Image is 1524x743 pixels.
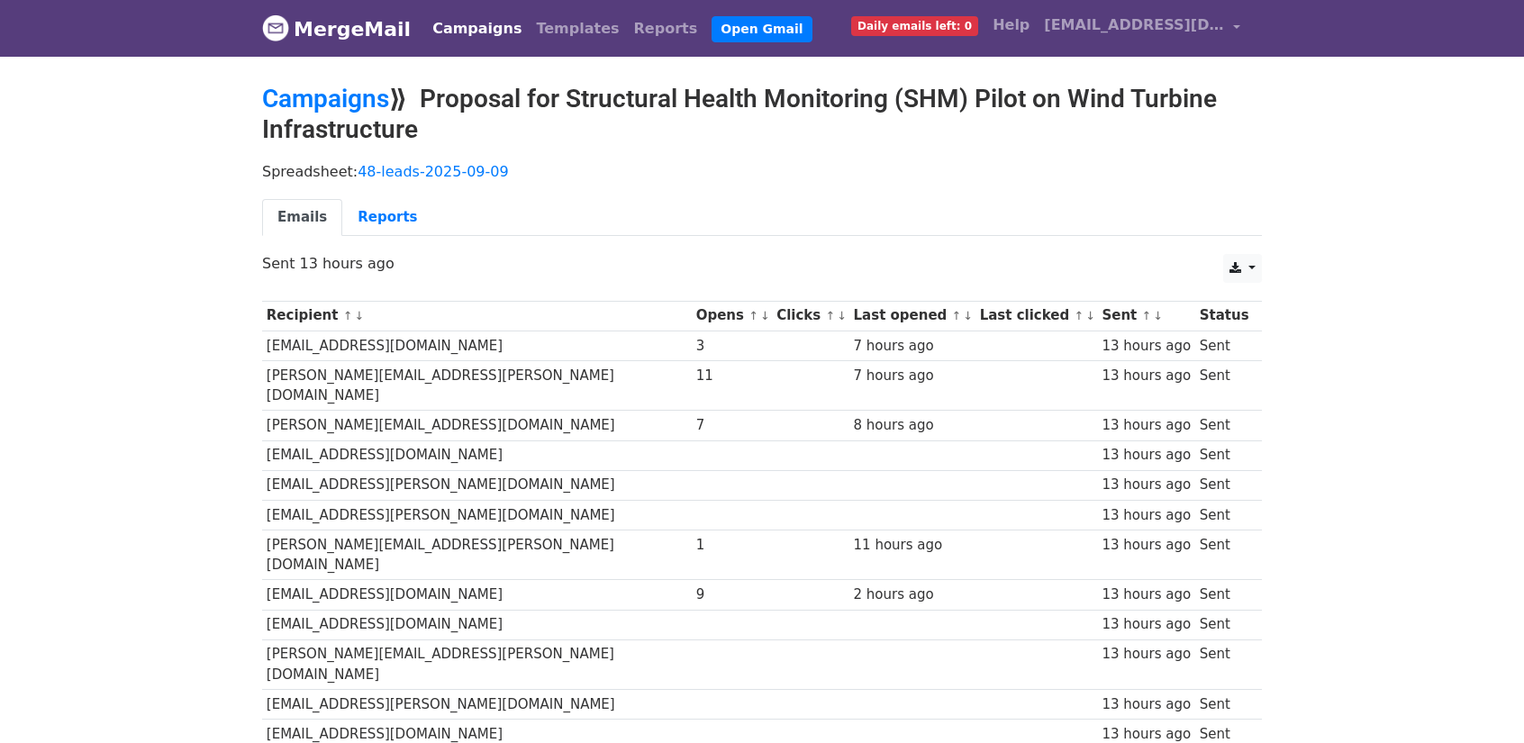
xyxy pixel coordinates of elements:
[262,690,692,720] td: [EMAIL_ADDRESS][PERSON_NAME][DOMAIN_NAME]
[262,440,692,470] td: [EMAIL_ADDRESS][DOMAIN_NAME]
[696,415,768,436] div: 7
[1102,535,1191,556] div: 13 hours ago
[1102,614,1191,635] div: 13 hours ago
[975,301,1098,331] th: Last clicked
[358,163,508,180] a: 48-leads-2025-09-09
[1195,331,1253,360] td: Sent
[262,580,692,610] td: [EMAIL_ADDRESS][DOMAIN_NAME]
[262,610,692,639] td: [EMAIL_ADDRESS][DOMAIN_NAME]
[854,366,971,386] div: 7 hours ago
[985,7,1037,43] a: Help
[1195,639,1253,690] td: Sent
[963,309,973,322] a: ↓
[343,309,353,322] a: ↑
[1102,475,1191,495] div: 13 hours ago
[262,254,1262,273] p: Sent 13 hours ago
[1102,415,1191,436] div: 13 hours ago
[748,309,758,322] a: ↑
[692,301,773,331] th: Opens
[1142,309,1152,322] a: ↑
[1153,309,1163,322] a: ↓
[1195,301,1253,331] th: Status
[1102,366,1191,386] div: 13 hours ago
[1085,309,1095,322] a: ↓
[1044,14,1224,36] span: [EMAIL_ADDRESS][DOMAIN_NAME]
[772,301,848,331] th: Clicks
[262,360,692,411] td: [PERSON_NAME][EMAIL_ADDRESS][PERSON_NAME][DOMAIN_NAME]
[627,11,705,47] a: Reports
[1074,309,1084,322] a: ↑
[1195,470,1253,500] td: Sent
[844,7,985,43] a: Daily emails left: 0
[262,14,289,41] img: MergeMail logo
[854,415,971,436] div: 8 hours ago
[760,309,770,322] a: ↓
[854,535,971,556] div: 11 hours ago
[1102,336,1191,357] div: 13 hours ago
[262,84,1262,144] h2: ⟫ Proposal for Structural Health Monitoring (SHM) Pilot on Wind Turbine Infrastructure
[1102,644,1191,665] div: 13 hours ago
[696,366,768,386] div: 11
[425,11,529,47] a: Campaigns
[712,16,812,42] a: Open Gmail
[262,331,692,360] td: [EMAIL_ADDRESS][DOMAIN_NAME]
[1102,445,1191,466] div: 13 hours ago
[837,309,847,322] a: ↓
[262,530,692,580] td: [PERSON_NAME][EMAIL_ADDRESS][PERSON_NAME][DOMAIN_NAME]
[262,10,411,48] a: MergeMail
[851,16,978,36] span: Daily emails left: 0
[1195,411,1253,440] td: Sent
[262,500,692,530] td: [EMAIL_ADDRESS][PERSON_NAME][DOMAIN_NAME]
[529,11,626,47] a: Templates
[952,309,962,322] a: ↑
[1195,500,1253,530] td: Sent
[342,199,432,236] a: Reports
[262,470,692,500] td: [EMAIL_ADDRESS][PERSON_NAME][DOMAIN_NAME]
[1037,7,1247,50] a: [EMAIL_ADDRESS][DOMAIN_NAME]
[262,84,389,113] a: Campaigns
[1195,690,1253,720] td: Sent
[696,336,768,357] div: 3
[696,535,768,556] div: 1
[1102,694,1191,715] div: 13 hours ago
[1195,610,1253,639] td: Sent
[826,309,836,322] a: ↑
[262,301,692,331] th: Recipient
[1195,440,1253,470] td: Sent
[854,336,971,357] div: 7 hours ago
[849,301,975,331] th: Last opened
[1195,530,1253,580] td: Sent
[1195,360,1253,411] td: Sent
[854,584,971,605] div: 2 hours ago
[262,639,692,690] td: [PERSON_NAME][EMAIL_ADDRESS][PERSON_NAME][DOMAIN_NAME]
[354,309,364,322] a: ↓
[262,411,692,440] td: [PERSON_NAME][EMAIL_ADDRESS][DOMAIN_NAME]
[1102,505,1191,526] div: 13 hours ago
[262,162,1262,181] p: Spreadsheet:
[1195,580,1253,610] td: Sent
[1102,584,1191,605] div: 13 hours ago
[1098,301,1195,331] th: Sent
[696,584,768,605] div: 9
[262,199,342,236] a: Emails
